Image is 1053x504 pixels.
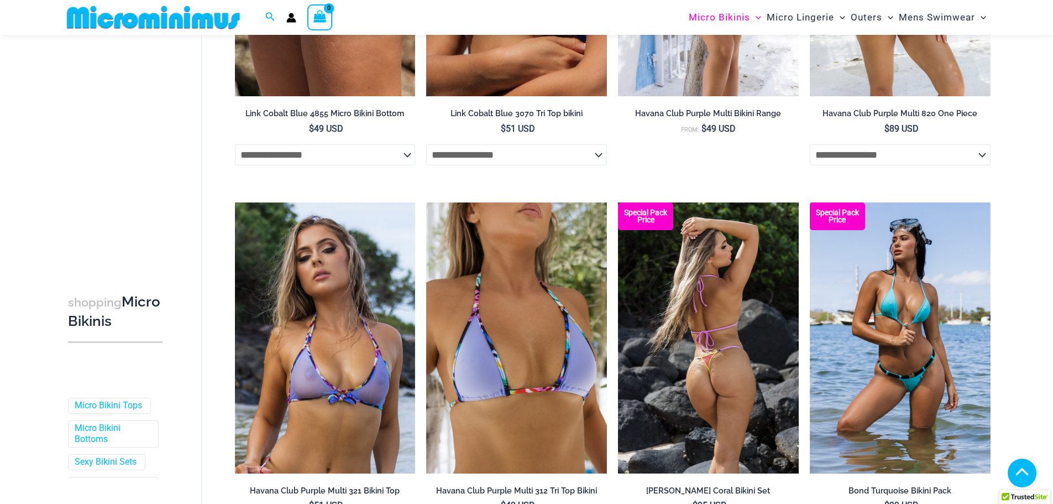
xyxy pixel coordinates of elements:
[851,3,882,32] span: Outers
[810,486,991,500] a: Bond Turquoise Bikini Pack
[975,3,986,32] span: Menu Toggle
[618,202,799,474] img: Maya Sunkist Coral 309 Top 469 Bottom 04
[426,486,607,500] a: Havana Club Purple Multi 312 Tri Top Bikini
[701,123,736,134] bdi: 49 USD
[501,123,535,134] bdi: 51 USD
[618,108,799,123] a: Havana Club Purple Multi Bikini Range
[810,202,991,474] a: Bond Turquoise 312 Top 492 Bottom 02 Bond Turquoise 312 Top 492 Bottom 03Bond Turquoise 312 Top 4...
[426,202,607,474] img: Havana Club Purple Multi 312 Top 01
[426,486,607,496] h2: Havana Club Purple Multi 312 Tri Top Bikini
[235,202,416,474] a: Havana Club Purple Multi 321 Top 01Havana Club Purple Multi 321 Top 451 Bottom 03Havana Club Purp...
[884,123,919,134] bdi: 89 USD
[75,400,142,412] a: Micro Bikini Tops
[882,3,893,32] span: Menu Toggle
[618,108,799,119] h2: Havana Club Purple Multi Bikini Range
[899,3,975,32] span: Mens Swimwear
[834,3,845,32] span: Menu Toggle
[426,202,607,474] a: Havana Club Purple Multi 312 Top 01Havana Club Purple Multi 312 Top 451 Bottom 03Havana Club Purp...
[309,123,343,134] bdi: 49 USD
[235,108,416,119] h2: Link Cobalt Blue 4855 Micro Bikini Bottom
[307,4,333,30] a: View Shopping Cart, empty
[618,209,673,224] b: Special Pack Price
[810,202,991,474] img: Bond Turquoise 312 Top 492 Bottom 02
[684,2,991,33] nav: Site Navigation
[235,202,416,474] img: Havana Club Purple Multi 321 Top 01
[62,5,244,30] img: MM SHOP LOGO FLAT
[75,423,150,446] a: Micro Bikini Bottoms
[68,37,167,258] iframe: TrustedSite Certified
[68,293,163,331] h3: Micro Bikinis
[810,486,991,496] h2: Bond Turquoise Bikini Pack
[426,108,607,119] h2: Link Cobalt Blue 3070 Tri Top bikini
[767,3,834,32] span: Micro Lingerie
[686,3,764,32] a: Micro BikinisMenu ToggleMenu Toggle
[235,108,416,123] a: Link Cobalt Blue 4855 Micro Bikini Bottom
[618,202,799,474] a: Maya Sunkist Coral 309 Top 469 Bottom 02 Maya Sunkist Coral 309 Top 469 Bottom 04Maya Sunkist Cor...
[75,457,137,469] a: Sexy Bikini Sets
[681,126,699,133] span: From:
[689,3,750,32] span: Micro Bikinis
[235,486,416,496] h2: Havana Club Purple Multi 321 Bikini Top
[810,108,991,123] a: Havana Club Purple Multi 820 One Piece
[764,3,848,32] a: Micro LingerieMenu ToggleMenu Toggle
[618,486,799,496] h2: [PERSON_NAME] Coral Bikini Set
[810,108,991,119] h2: Havana Club Purple Multi 820 One Piece
[896,3,989,32] a: Mens SwimwearMenu ToggleMenu Toggle
[235,486,416,500] a: Havana Club Purple Multi 321 Bikini Top
[750,3,761,32] span: Menu Toggle
[426,108,607,123] a: Link Cobalt Blue 3070 Tri Top bikini
[265,11,275,24] a: Search icon link
[618,486,799,500] a: [PERSON_NAME] Coral Bikini Set
[309,123,314,134] span: $
[701,123,706,134] span: $
[884,123,889,134] span: $
[848,3,896,32] a: OutersMenu ToggleMenu Toggle
[286,13,296,23] a: Account icon link
[810,209,865,224] b: Special Pack Price
[501,123,506,134] span: $
[68,295,122,309] span: shopping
